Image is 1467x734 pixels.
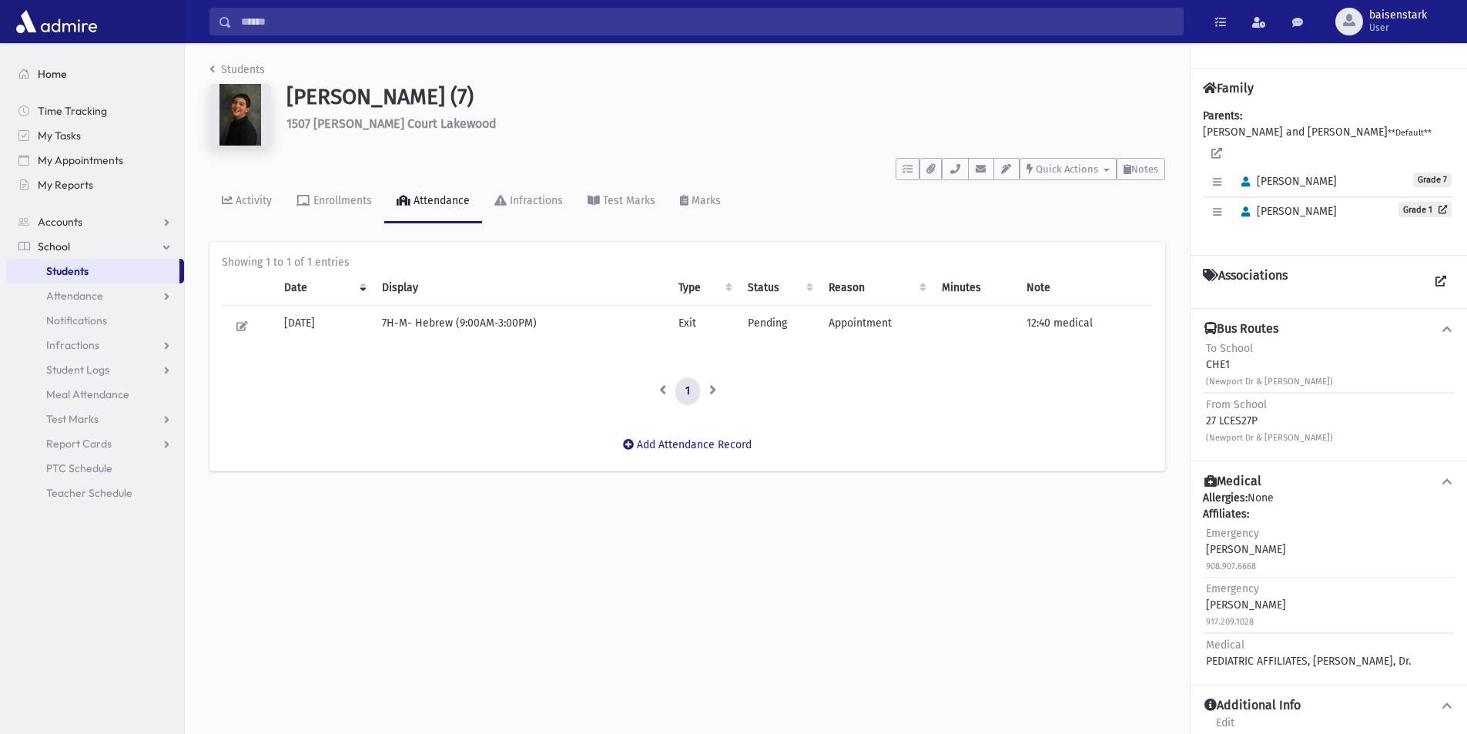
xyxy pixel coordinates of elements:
[38,178,93,192] span: My Reports
[1206,638,1244,652] span: Medical
[482,180,575,223] a: Infractions
[1206,617,1254,627] small: 917.209.1028
[739,270,819,306] th: Status: activate to sort column ascending
[1203,321,1455,337] button: Bus Routes
[46,264,89,278] span: Students
[1413,173,1452,187] span: Grade 7
[222,254,1153,270] div: Showing 1 to 1 of 1 entries
[12,6,101,37] img: AdmirePro
[6,173,184,197] a: My Reports
[233,194,272,207] div: Activity
[38,153,123,167] span: My Appointments
[6,123,184,148] a: My Tasks
[286,116,1165,131] h6: 1507 [PERSON_NAME] Court Lakewood
[669,306,739,347] td: Exit
[6,62,184,86] a: Home
[1203,81,1254,96] h4: Family
[46,363,109,377] span: Student Logs
[1203,109,1242,122] b: Parents:
[46,338,99,352] span: Infractions
[1369,9,1427,22] span: baisenstark
[1131,163,1158,175] span: Notes
[46,289,103,303] span: Attendance
[6,283,184,308] a: Attendance
[819,306,933,347] td: Appointment
[1206,561,1256,571] small: 908.907.6668
[46,313,107,327] span: Notifications
[575,180,668,223] a: Test Marks
[38,240,70,253] span: School
[1204,474,1261,490] h4: Medical
[1206,397,1333,445] div: 27 LCES27P
[6,308,184,333] a: Notifications
[209,62,265,84] nav: breadcrumb
[1017,306,1153,347] td: 12:40 medical
[46,437,112,451] span: Report Cards
[668,180,733,223] a: Marks
[1234,205,1337,218] span: [PERSON_NAME]
[1203,490,1455,672] div: None
[46,461,112,475] span: PTC Schedule
[1017,270,1153,306] th: Note
[286,84,1165,110] h1: [PERSON_NAME] (7)
[1203,474,1455,490] button: Medical
[275,270,372,306] th: Date: activate to sort column ascending
[1427,268,1455,296] a: View all Associations
[6,407,184,431] a: Test Marks
[6,209,184,234] a: Accounts
[1206,342,1253,355] span: To School
[688,194,721,207] div: Marks
[209,63,265,76] a: Students
[46,486,132,500] span: Teacher Schedule
[1234,175,1337,188] span: [PERSON_NAME]
[6,382,184,407] a: Meal Attendance
[6,99,184,123] a: Time Tracking
[6,357,184,382] a: Student Logs
[819,270,933,306] th: Reason: activate to sort column ascending
[284,180,384,223] a: Enrollments
[1369,22,1427,34] span: User
[1204,321,1278,337] h4: Bus Routes
[275,306,372,347] td: [DATE]
[1020,158,1117,180] button: Quick Actions
[38,104,107,118] span: Time Tracking
[675,377,700,405] a: 1
[1203,508,1249,521] b: Affiliates:
[1203,268,1288,296] h4: Associations
[38,67,67,81] span: Home
[6,234,184,259] a: School
[1206,582,1259,595] span: Emergency
[231,315,253,337] button: Edit
[1117,158,1165,180] button: Notes
[6,259,179,283] a: Students
[669,270,739,306] th: Type: activate to sort column ascending
[600,194,655,207] div: Test Marks
[739,306,819,347] td: Pending
[1206,581,1286,629] div: [PERSON_NAME]
[1206,433,1333,443] small: (Newport Dr & [PERSON_NAME])
[1206,340,1333,389] div: CHE1
[1203,491,1248,504] b: Allergies:
[1206,637,1411,669] div: PEDIATRIC AFFILIATES, [PERSON_NAME], Dr.
[1398,202,1452,217] a: Grade 1
[1206,398,1267,411] span: From School
[6,333,184,357] a: Infractions
[6,481,184,505] a: Teacher Schedule
[46,387,129,401] span: Meal Attendance
[1204,698,1301,714] h4: Additional Info
[933,270,1017,306] th: Minutes
[46,412,99,426] span: Test Marks
[1203,108,1455,243] div: [PERSON_NAME] and [PERSON_NAME]
[613,431,762,459] button: Add Attendance Record
[310,194,372,207] div: Enrollments
[1036,163,1098,175] span: Quick Actions
[6,148,184,173] a: My Appointments
[1206,527,1259,540] span: Emergency
[38,215,82,229] span: Accounts
[6,431,184,456] a: Report Cards
[373,270,669,306] th: Display
[410,194,470,207] div: Attendance
[209,180,284,223] a: Activity
[1206,377,1333,387] small: (Newport Dr & [PERSON_NAME])
[1206,525,1286,574] div: [PERSON_NAME]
